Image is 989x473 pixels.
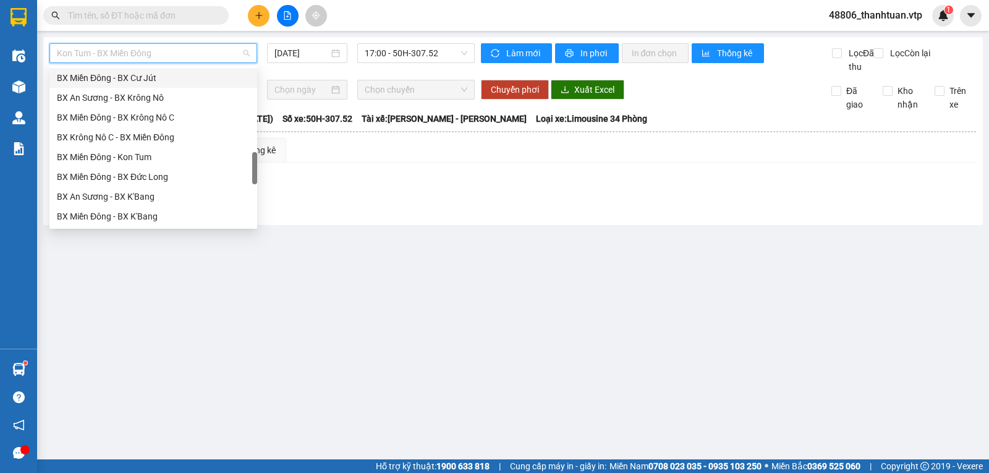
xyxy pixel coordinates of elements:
input: Chọn ngày [274,83,329,96]
button: plus [248,5,270,27]
div: BX Krông Nô C - BX Miền Đông [57,130,250,144]
span: In phơi [580,46,609,60]
div: BX Miền Đông - BX Cư Jút [57,71,250,85]
span: printer [565,49,575,59]
span: 10:40:30 [DATE] [117,56,174,65]
div: BX Miền Đông - Kon Tum [57,150,250,164]
div: Thống kê [240,143,276,157]
button: file-add [277,5,299,27]
span: copyright [920,462,929,471]
span: Loại xe: Limousine 34 Phòng [536,112,647,126]
span: B131409250666 [110,46,174,56]
img: warehouse-icon [12,111,25,124]
span: PV Đắk Mil [124,87,155,93]
span: aim [312,11,320,20]
span: ⚪️ [765,464,768,469]
span: Nơi gửi: [12,86,25,104]
img: logo [12,28,28,59]
span: Lọc Đã thu [844,46,876,74]
span: Tài xế: [PERSON_NAME] - [PERSON_NAME] [362,112,527,126]
span: Hỗ trợ kỹ thuật: [376,459,490,473]
img: logo-vxr [11,8,27,27]
div: BX Miền Đông - BX K'Bang [49,207,257,226]
img: warehouse-icon [12,80,25,93]
button: syncLàm mới [481,43,552,63]
div: BX An Sương - BX K'Bang [57,190,250,203]
span: | [870,459,872,473]
span: message [13,447,25,459]
span: Miền Bắc [771,459,860,473]
div: BX Miền Đông - BX Đức Long [57,170,250,184]
span: question-circle [13,391,25,403]
strong: 0369 525 060 [807,461,860,471]
strong: 1900 633 818 [436,461,490,471]
div: BX Miền Đông - Kon Tum [49,147,257,167]
span: 48806_thanhtuan.vtp [819,7,932,23]
span: notification [13,419,25,431]
div: BX An Sương - BX Krông Nô [57,91,250,104]
div: BX Miền Đông - BX Krông Nô C [57,111,250,124]
sup: 1 [23,361,27,365]
span: Thống kê [717,46,754,60]
span: Cung cấp máy in - giấy in: [510,459,606,473]
button: In đơn chọn [622,43,689,63]
strong: BIÊN NHẬN GỬI HÀNG HOÁ [43,74,143,83]
button: Chuyển phơi [481,80,549,100]
div: BX An Sương - BX K'Bang [49,187,257,207]
span: caret-down [966,10,977,21]
strong: CÔNG TY TNHH [GEOGRAPHIC_DATA] 214 QL13 - P.26 - Q.BÌNH THẠNH - TP HCM 1900888606 [32,20,100,66]
sup: 1 [944,6,953,14]
span: Miền Nam [609,459,762,473]
button: downloadXuất Excel [551,80,624,100]
span: bar-chart [702,49,712,59]
span: Nơi nhận: [95,86,114,104]
span: 1 [946,6,951,14]
button: bar-chartThống kê [692,43,764,63]
span: 17:00 - 50H-307.52 [365,44,467,62]
button: printerIn phơi [555,43,619,63]
img: warehouse-icon [12,49,25,62]
span: sync [491,49,501,59]
span: Kho nhận [893,84,925,111]
div: BX Miền Đông - BX Đức Long [49,167,257,187]
span: Làm mới [506,46,542,60]
input: Tìm tên, số ĐT hoặc mã đơn [68,9,214,22]
div: BX An Sương - BX Krông Nô [49,88,257,108]
strong: 0708 023 035 - 0935 103 250 [648,461,762,471]
span: Số xe: 50H-307.52 [282,112,352,126]
div: BX Miền Đông - BX Krông Nô C [49,108,257,127]
span: Kon Tum - BX Miền Đông [57,44,250,62]
div: BX Krông Nô C - BX Miền Đông [49,127,257,147]
input: 15/09/2025 [274,46,329,60]
span: Trên xe [944,84,977,111]
img: icon-new-feature [938,10,949,21]
span: Chọn chuyến [365,80,467,99]
span: file-add [283,11,292,20]
span: | [499,459,501,473]
span: search [51,11,60,20]
button: caret-down [960,5,982,27]
span: Đã giao [841,84,873,111]
img: solution-icon [12,142,25,155]
img: warehouse-icon [12,363,25,376]
div: BX Miền Đông - BX K'Bang [57,210,250,223]
span: Lọc Còn lại [885,46,932,60]
div: BX Miền Đông - BX Cư Jút [49,68,257,88]
button: aim [305,5,327,27]
span: plus [255,11,263,20]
